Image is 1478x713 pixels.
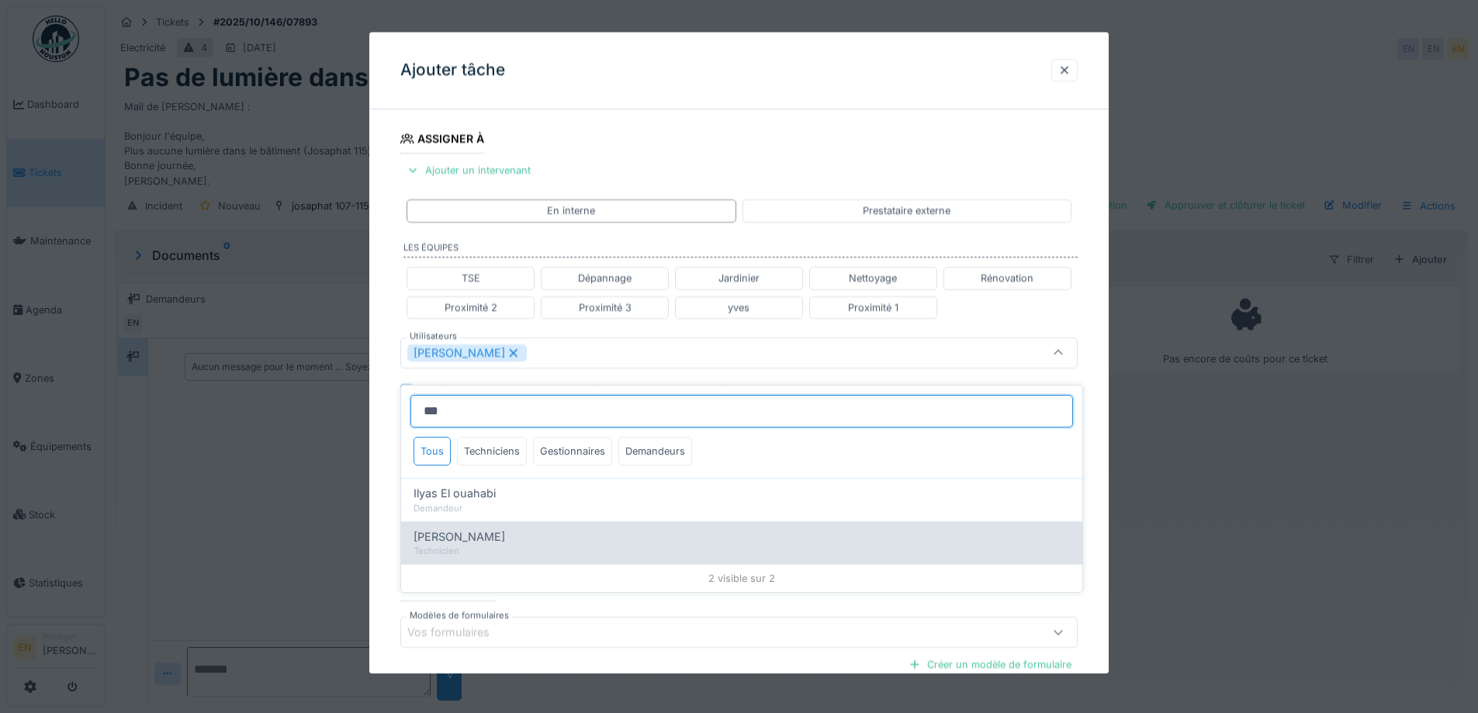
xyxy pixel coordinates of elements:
div: Demandeur [414,502,1070,515]
div: TSE [462,272,480,286]
div: Tous [414,437,451,466]
div: Techniciens [457,437,527,466]
div: Vos formulaires [407,625,511,642]
div: Assigner à [400,127,484,154]
div: [PERSON_NAME] [407,344,527,362]
div: Dépannage [578,272,632,286]
span: [PERSON_NAME] [414,528,505,545]
div: yves [728,300,749,315]
div: Proximité 1 [848,300,898,315]
div: Ajouter un intervenant [400,161,537,182]
span: Ilyas El ouahabi [414,485,496,502]
div: Formulaires [400,575,495,601]
div: Demandeurs [618,437,692,466]
label: Modèles de formulaires [407,609,512,622]
div: Créer un modèle de formulaire [902,654,1078,675]
div: Proximité 3 [579,300,632,315]
div: Proximité 2 [445,300,497,315]
div: Technicien [414,545,1070,558]
div: Jardinier [718,272,760,286]
div: 2 visible sur 2 [401,564,1082,592]
div: Rénovation [981,272,1033,286]
label: Utilisateurs [407,330,460,343]
div: Notifier les utilisateurs associés au ticket de la planification [419,381,764,400]
div: En interne [547,204,595,219]
h3: Ajouter tâche [400,61,505,80]
div: Gestionnaires [533,437,612,466]
div: Nettoyage [849,272,897,286]
label: Les équipes [403,241,1078,258]
div: Prestataire externe [863,204,950,219]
